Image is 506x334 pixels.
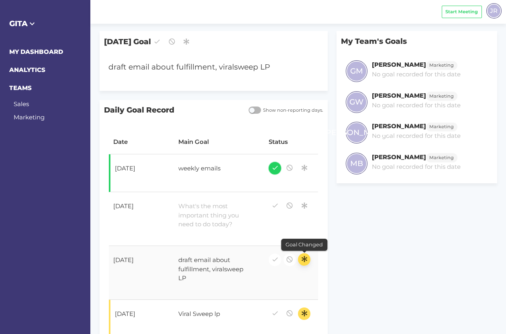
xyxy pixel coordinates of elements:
[9,84,82,93] h6: TEAMS
[174,160,255,180] div: weekly emails
[323,127,390,138] span: [PERSON_NAME]
[490,6,498,15] span: JR
[337,31,497,51] p: My Team's Goals
[269,137,314,147] div: Status
[14,113,45,121] a: Marketing
[9,66,45,74] a: ANALYTICS
[372,101,461,110] p: No goal recorded for this date
[350,66,363,77] span: GM
[9,18,82,29] h5: GITA
[349,96,363,108] span: GW
[350,158,363,169] span: MB
[426,61,457,68] a: Marketing
[429,93,454,100] span: Marketing
[429,62,454,69] span: Marketing
[429,123,454,130] span: Marketing
[372,122,426,130] h6: [PERSON_NAME]
[174,251,255,287] div: draft email about fulfillment, viralsweep LP
[100,100,244,121] span: Daily Goal Record
[486,3,502,18] div: JR
[426,92,457,99] a: Marketing
[113,137,169,147] div: Date
[174,305,255,325] div: Viral Sweep lp
[261,107,323,114] span: Show non-reporting days.
[109,246,174,300] td: [DATE]
[426,153,457,161] a: Marketing
[100,31,328,52] span: [DATE] Goal
[445,8,478,15] span: Start Meeting
[372,153,426,161] h6: [PERSON_NAME]
[372,92,426,99] h6: [PERSON_NAME]
[372,61,426,68] h6: [PERSON_NAME]
[109,154,174,192] td: [DATE]
[442,6,482,18] button: Start Meeting
[9,48,63,55] a: MY DASHBOARD
[104,57,305,78] div: draft email about fulfillment, viralsweep LP
[429,154,454,161] span: Marketing
[372,162,461,172] p: No goal recorded for this date
[426,122,457,130] a: Marketing
[109,192,174,246] td: [DATE]
[372,70,461,79] p: No goal recorded for this date
[14,100,29,108] a: Sales
[372,131,461,141] p: No goal recorded for this date
[178,137,260,147] div: Main Goal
